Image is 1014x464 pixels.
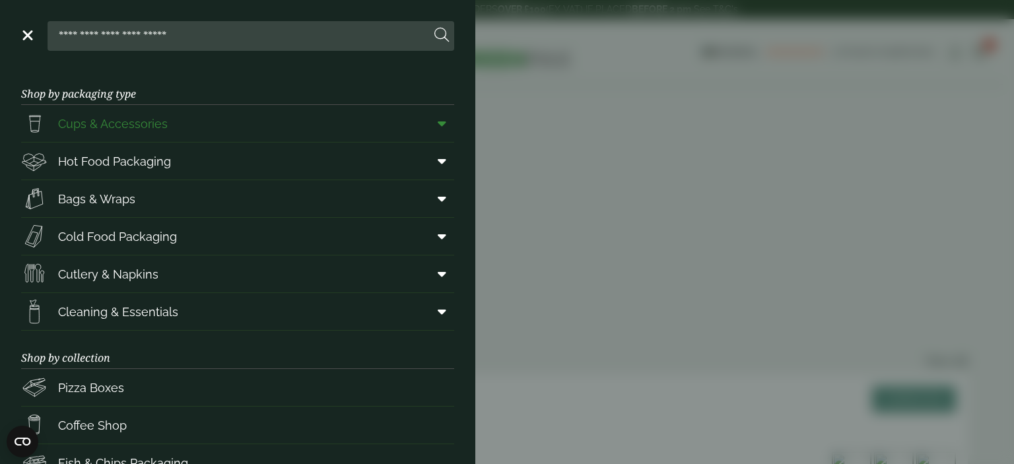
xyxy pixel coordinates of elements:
[21,298,48,325] img: open-wipe.svg
[21,331,454,369] h3: Shop by collection
[21,369,454,406] a: Pizza Boxes
[58,228,177,246] span: Cold Food Packaging
[58,152,171,170] span: Hot Food Packaging
[21,180,454,217] a: Bags & Wraps
[21,143,454,180] a: Hot Food Packaging
[21,407,454,444] a: Coffee Shop
[21,412,48,438] img: HotDrink_paperCup.svg
[21,293,454,330] a: Cleaning & Essentials
[58,190,135,208] span: Bags & Wraps
[21,110,48,137] img: PintNhalf_cup.svg
[21,255,454,292] a: Cutlery & Napkins
[21,67,454,105] h3: Shop by packaging type
[21,223,48,249] img: Sandwich_box.svg
[58,265,158,283] span: Cutlery & Napkins
[58,416,127,434] span: Coffee Shop
[21,148,48,174] img: Deli_box.svg
[58,379,124,397] span: Pizza Boxes
[21,218,454,255] a: Cold Food Packaging
[21,105,454,142] a: Cups & Accessories
[21,374,48,401] img: Pizza_boxes.svg
[21,185,48,212] img: Paper_carriers.svg
[58,303,178,321] span: Cleaning & Essentials
[7,426,38,457] button: Open CMP widget
[58,115,168,133] span: Cups & Accessories
[21,261,48,287] img: Cutlery.svg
